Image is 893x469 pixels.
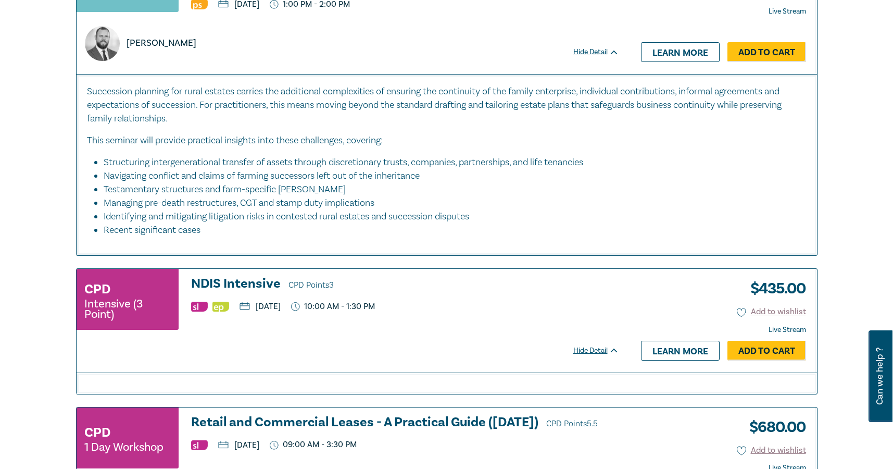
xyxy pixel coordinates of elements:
h3: $ 435.00 [743,277,806,301]
p: 09:00 AM - 3:30 PM [270,440,357,450]
li: Identifying and mitigating litigation risks in contested rural estates and succession disputes [104,210,796,224]
strong: Live Stream [769,7,806,16]
button: Add to wishlist [737,445,806,456]
a: Learn more [641,341,720,361]
p: [DATE] [240,302,281,311]
p: [DATE] [218,441,259,449]
li: Navigating conflict and claims of farming successors left out of the inheritance [104,169,796,183]
img: Substantive Law [191,302,208,312]
img: https://s3.ap-southeast-2.amazonaws.com/lc-presenter-images/Jack%20Conway.jpg [85,26,120,61]
span: Can we help ? [875,337,885,416]
a: Retail and Commercial Leases - A Practical Guide ([DATE]) CPD Points5.5 [191,415,619,431]
div: Hide Detail [573,345,631,356]
p: [PERSON_NAME] [127,36,196,50]
p: This seminar will provide practical insights into these challenges, covering: [87,134,807,147]
p: Succession planning for rural estates carries the additional complexities of ensuring the continu... [87,85,807,126]
h3: CPD [84,423,110,442]
small: 1 Day Workshop [84,442,163,452]
h3: CPD [84,280,110,299]
span: CPD Points 5.5 [546,418,598,429]
a: Add to Cart [727,42,806,62]
div: Hide Detail [573,47,631,57]
li: Structuring intergenerational transfer of assets through discretionary trusts, companies, partner... [104,156,796,169]
li: Managing pre-death restructures, CGT and stamp duty implications [104,196,796,210]
h3: NDIS Intensive [191,277,619,292]
li: Recent significant cases [104,224,807,237]
button: Add to wishlist [737,306,806,318]
li: Testamentary structures and farm-specific [PERSON_NAME] [104,183,796,196]
strong: Live Stream [769,325,806,335]
h3: $ 680.00 [741,415,806,439]
h3: Retail and Commercial Leases - A Practical Guide ([DATE]) [191,415,619,431]
a: Add to Cart [727,341,806,361]
p: 10:00 AM - 1:30 PM [291,302,375,312]
small: Intensive (3 Point) [84,299,171,319]
span: CPD Points 3 [288,280,334,290]
img: Substantive Law [191,440,208,450]
a: Learn more [641,42,720,62]
img: Ethics & Professional Responsibility [212,302,229,312]
a: NDIS Intensive CPD Points3 [191,277,619,292]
